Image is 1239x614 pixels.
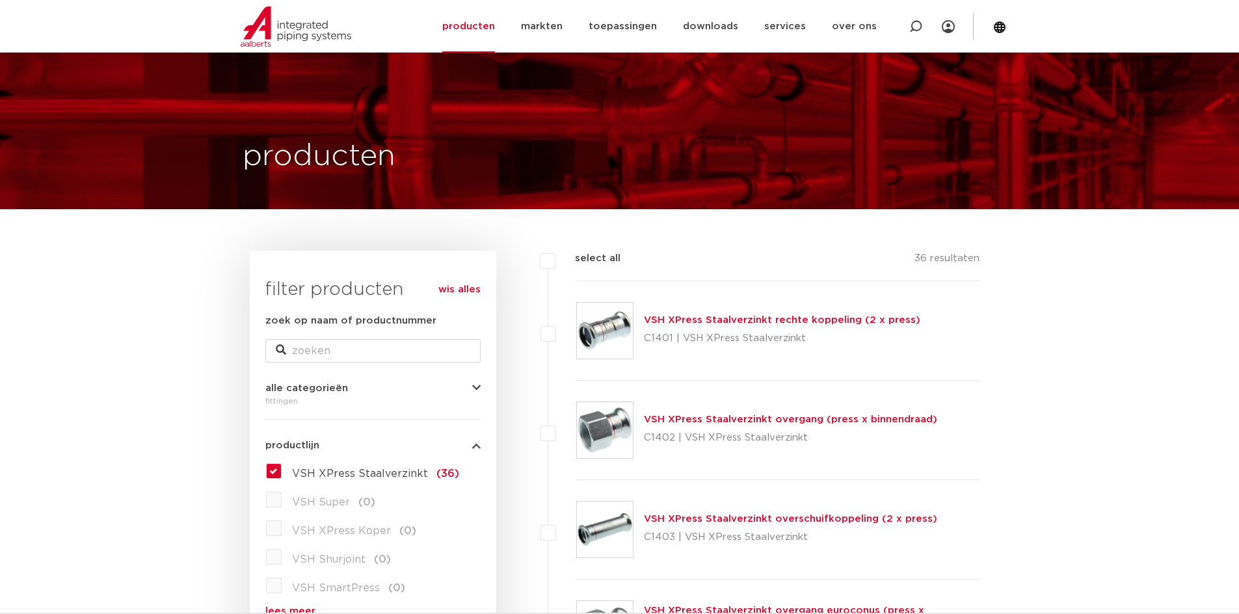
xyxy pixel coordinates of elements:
span: (36) [436,468,459,479]
span: VSH XPress Staalverzinkt [292,468,428,479]
input: zoeken [265,339,481,363]
a: VSH XPress Staalverzinkt overgang (press x binnendraad) [644,415,937,424]
span: (0) [388,583,405,593]
span: VSH Shurjoint [292,554,366,565]
span: productlijn [265,441,319,450]
h3: filter producten [265,277,481,303]
p: C1403 | VSH XPress Staalverzinkt [644,527,937,548]
button: productlijn [265,441,481,450]
div: fittingen [265,393,481,409]
img: Thumbnail for VSH XPress Staalverzinkt overschuifkoppeling (2 x press) [577,502,633,557]
h1: producten [243,136,395,177]
img: Thumbnail for VSH XPress Staalverzinkt rechte koppeling (2 x press) [577,303,633,359]
a: VSH XPress Staalverzinkt overschuifkoppeling (2 x press) [644,514,937,524]
p: C1402 | VSH XPress Staalverzinkt [644,428,937,448]
img: Thumbnail for VSH XPress Staalverzinkt overgang (press x binnendraad) [577,402,633,458]
span: (0) [399,526,416,536]
a: VSH XPress Staalverzinkt rechte koppeling (2 x press) [644,315,920,325]
a: wis alles [438,282,481,298]
span: VSH XPress Koper [292,526,391,536]
button: alle categorieën [265,383,481,393]
span: VSH SmartPress [292,583,380,593]
label: zoek op naam of productnummer [265,313,436,329]
p: C1401 | VSH XPress Staalverzinkt [644,328,920,349]
span: VSH Super [292,497,350,507]
span: alle categorieën [265,383,348,393]
label: select all [555,251,620,266]
span: (0) [358,497,375,507]
span: (0) [374,554,391,565]
p: 36 resultaten [914,251,979,271]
